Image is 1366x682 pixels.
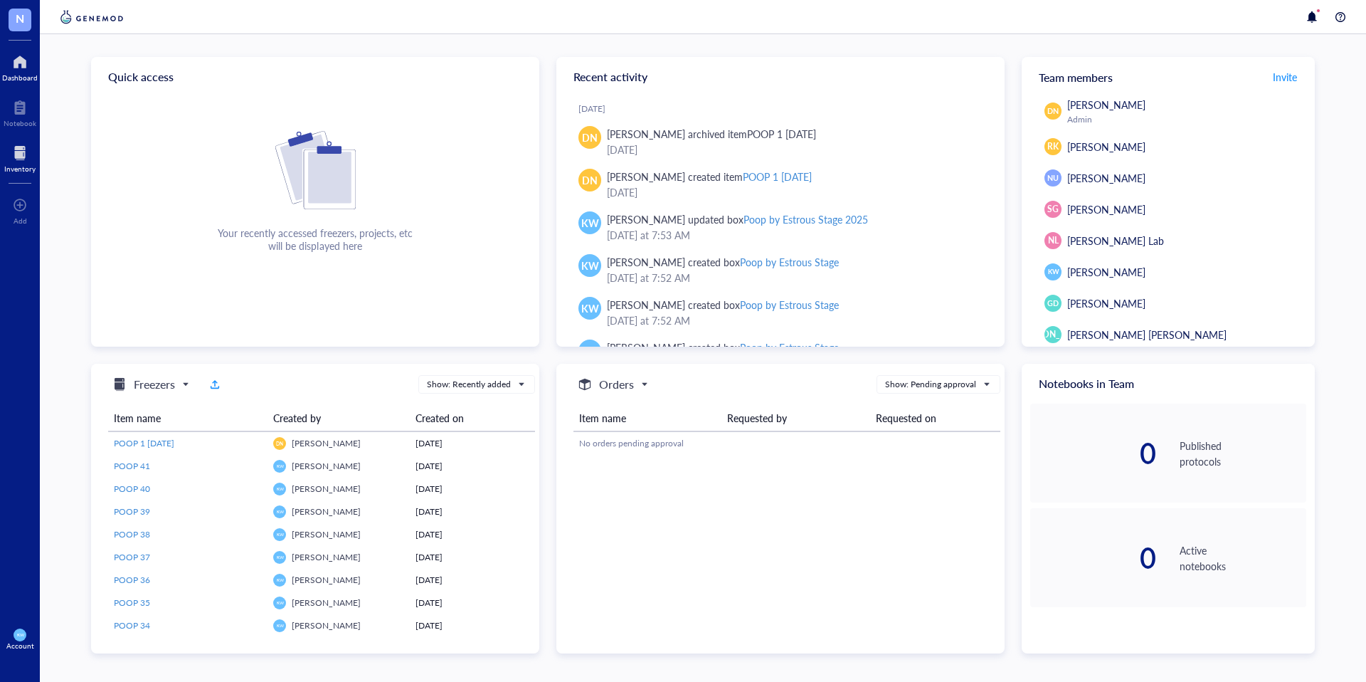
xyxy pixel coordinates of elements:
[740,298,839,312] div: Poop by Estrous Stage
[292,574,361,586] span: [PERSON_NAME]
[721,405,869,431] th: Requested by
[415,551,529,564] div: [DATE]
[4,142,36,173] a: Inventory
[747,127,816,141] div: POOP 1 [DATE]
[268,405,410,431] th: Created by
[607,227,982,243] div: [DATE] at 7:53 AM
[114,551,150,563] span: POOP 37
[2,73,38,82] div: Dashboard
[1272,65,1298,88] button: Invite
[1047,267,1059,277] span: KW
[114,505,150,518] span: POOP 39
[1067,140,1145,154] span: [PERSON_NAME]
[415,528,529,541] div: [DATE]
[276,600,283,605] span: KW
[579,437,995,450] div: No orders pending approval
[743,169,812,184] div: POOP 1 [DATE]
[568,163,993,206] a: DN[PERSON_NAME] created itemPOOP 1 [DATE][DATE]
[292,528,361,540] span: [PERSON_NAME]
[108,405,268,431] th: Item name
[4,164,36,173] div: Inventory
[415,437,529,450] div: [DATE]
[607,254,839,270] div: [PERSON_NAME] created box
[1180,542,1306,574] div: Active notebooks
[1067,234,1164,248] span: [PERSON_NAME] Lab
[57,9,127,26] img: genemod-logo
[415,597,529,609] div: [DATE]
[427,378,511,391] div: Show: Recently added
[91,57,539,97] div: Quick access
[607,297,839,313] div: [PERSON_NAME] created box
[1030,544,1157,572] div: 0
[276,577,283,582] span: KW
[1067,98,1145,112] span: [PERSON_NAME]
[16,632,23,637] span: KW
[1067,327,1227,342] span: [PERSON_NAME] [PERSON_NAME]
[607,184,982,200] div: [DATE]
[1019,328,1088,341] span: [PERSON_NAME]
[410,405,535,431] th: Created on
[1047,140,1059,153] span: RK
[114,505,262,518] a: POOP 39
[114,528,262,541] a: POOP 38
[276,509,283,514] span: KW
[581,300,599,316] span: KW
[568,291,993,334] a: KW[PERSON_NAME] created boxPoop by Estrous Stage[DATE] at 7:52 AM
[114,460,262,473] a: POOP 41
[276,555,283,560] span: KW
[740,255,839,269] div: Poop by Estrous Stage
[582,172,598,188] span: DN
[114,597,150,609] span: POOP 35
[114,619,262,632] a: POOP 34
[415,505,529,518] div: [DATE]
[218,226,413,252] div: Your recently accessed freezers, projects, etc will be displayed here
[114,483,150,495] span: POOP 40
[4,119,36,127] div: Notebook
[2,51,38,82] a: Dashboard
[6,641,34,650] div: Account
[14,216,27,225] div: Add
[292,483,361,495] span: [PERSON_NAME]
[134,376,175,393] h5: Freezers
[1022,364,1315,404] div: Notebooks in Team
[114,437,174,449] span: POOP 1 [DATE]
[1030,439,1157,468] div: 0
[607,142,982,157] div: [DATE]
[607,126,816,142] div: [PERSON_NAME] archived item
[415,483,529,495] div: [DATE]
[114,619,150,631] span: POOP 34
[114,574,150,586] span: POOP 36
[415,460,529,473] div: [DATE]
[275,131,356,209] img: Cf+DiIyRRx+BTSbnYhsZzE9to3+AfuhVxcka4spAAAAAElFTkSuQmCC
[114,551,262,564] a: POOP 37
[578,103,993,115] div: [DATE]
[607,270,982,285] div: [DATE] at 7:52 AM
[556,57,1005,97] div: Recent activity
[114,574,262,587] a: POOP 36
[1022,57,1315,97] div: Team members
[581,215,599,231] span: KW
[1067,114,1301,125] div: Admin
[1047,105,1059,117] span: DN
[568,248,993,291] a: KW[PERSON_NAME] created boxPoop by Estrous Stage[DATE] at 7:52 AM
[292,619,361,631] span: [PERSON_NAME]
[1067,171,1145,185] span: [PERSON_NAME]
[1273,70,1297,84] span: Invite
[114,437,262,450] a: POOP 1 [DATE]
[276,441,284,446] span: DN
[582,130,598,145] span: DN
[292,551,361,563] span: [PERSON_NAME]
[276,532,283,537] span: KW
[599,376,634,393] h5: Orders
[415,619,529,632] div: [DATE]
[415,574,529,587] div: [DATE]
[114,528,150,540] span: POOP 38
[743,212,868,226] div: Poop by Estrous Stage 2025
[292,437,361,449] span: [PERSON_NAME]
[276,463,283,468] span: KW
[1048,234,1059,247] span: NL
[568,206,993,248] a: KW[PERSON_NAME] updated boxPoop by Estrous Stage 2025[DATE] at 7:53 AM
[870,405,1000,431] th: Requested on
[276,623,283,628] span: KW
